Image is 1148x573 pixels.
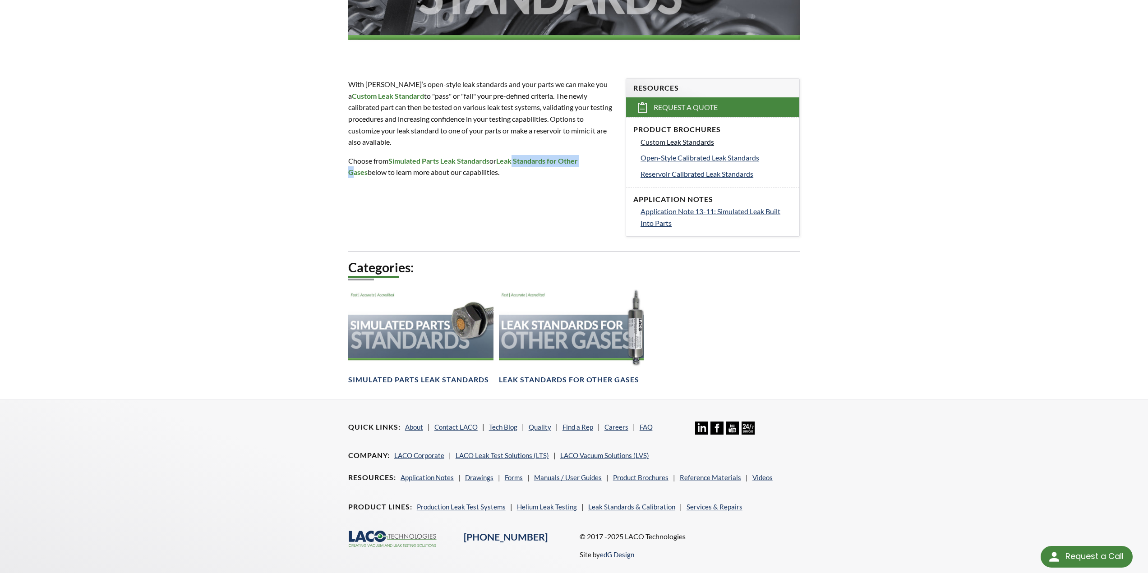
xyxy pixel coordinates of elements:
span: Reservoir Calibrated Leak Standards [641,170,753,178]
div: Request a Call [1041,546,1133,568]
img: round button [1047,550,1061,564]
h4: Resources [348,473,396,482]
a: Drawings [465,473,493,481]
a: About [405,423,423,431]
span: Application Note 13-11: Simulated Leak Built Into Parts [641,207,780,227]
a: Services & Repairs [687,503,742,511]
div: Request a Call [1065,546,1124,567]
a: Request a Quote [626,97,799,117]
p: Site by [580,549,634,560]
p: With [PERSON_NAME]’s open-style leak standards and your parts we can make you a to "pass" or "fai... [348,78,615,148]
span: Open-Style Calibrated Leak Standards [641,153,759,162]
h4: Leak Standards for Other Gases [499,375,639,385]
a: Leak Standards for Other GasesLeak Standards for Other Gases [499,289,644,385]
a: Application Notes [401,473,454,481]
a: Reservoir Calibrated Leak Standards [641,168,792,180]
a: Careers [604,423,628,431]
p: © 2017 -2025 LACO Technologies [580,531,800,542]
a: Forms [505,473,523,481]
a: Production Leak Test Systems [417,503,506,511]
h4: Resources [633,83,792,93]
span: Custom Leak Standards [641,138,714,146]
p: Choose from or below to learn more about our capabilities. [348,155,615,178]
h4: Quick Links [348,422,401,432]
span: Request a Quote [654,103,718,112]
a: Simulated Parts StandardsSimulated Parts Leak Standards [348,289,493,385]
a: Leak Standards & Calibration [588,503,675,511]
h4: Product Brochures [633,125,792,134]
a: 24/7 Support [742,428,755,436]
a: LACO Corporate [394,451,444,459]
a: Tech Blog [489,423,517,431]
a: Helium Leak Testing [517,503,577,511]
h2: Categories: [348,259,800,276]
a: Custom Leak Standards [641,136,792,148]
a: Reference Materials [680,473,741,481]
h4: Application Notes [633,195,792,204]
img: 24/7 Support Icon [742,422,755,435]
a: Find a Rep [562,423,593,431]
a: Open-Style Calibrated Leak Standards [641,152,792,164]
strong: Simulated Parts Leak Standards [388,156,489,165]
a: Contact LACO [434,423,478,431]
h4: Company [348,451,390,460]
a: edG Design [600,550,634,559]
a: Manuals / User Guides [534,473,602,481]
a: FAQ [640,423,653,431]
a: Videos [752,473,773,481]
a: [PHONE_NUMBER] [464,531,548,543]
a: LACO Vacuum Solutions (LVS) [560,451,649,459]
a: Application Note 13-11: Simulated Leak Built Into Parts [641,206,792,229]
h4: Product Lines [348,502,412,512]
a: Quality [529,423,551,431]
h4: Simulated Parts Leak Standards [348,375,489,385]
strong: Custom Leak Standard [352,92,424,100]
a: Product Brochures [613,473,669,481]
a: LACO Leak Test Solutions (LTS) [456,451,549,459]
